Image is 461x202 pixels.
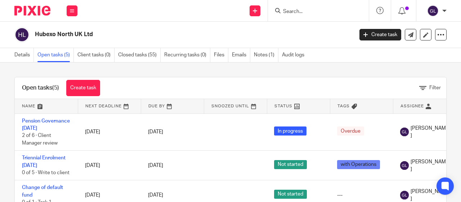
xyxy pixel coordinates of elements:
span: (5) [52,85,59,91]
span: Overdue [337,126,364,136]
a: Pension Governance [DATE] [22,119,70,131]
img: svg%3E [427,5,439,17]
img: svg%3E [400,161,409,170]
span: with Operations [337,160,380,169]
img: svg%3E [400,128,409,136]
td: [DATE] [78,113,141,151]
span: Filter [429,85,441,90]
img: svg%3E [14,27,30,42]
span: [DATE] [148,129,163,134]
h1: Open tasks [22,84,59,92]
span: [PERSON_NAME] [411,158,449,173]
span: Not started [274,160,307,169]
div: --- [337,192,386,199]
a: Details [14,48,34,62]
span: Tags [337,104,350,108]
span: Not started [274,190,307,199]
a: Create task [66,80,100,96]
a: Closed tasks (55) [118,48,161,62]
a: Change of default fund [22,185,63,197]
h2: Hubexo North UK Ltd [35,31,286,38]
span: In progress [274,126,306,136]
a: Open tasks (5) [37,48,74,62]
span: 0 of 5 · Write to client [22,170,70,175]
span: [DATE] [148,193,163,198]
a: Files [214,48,228,62]
a: Create task [359,29,401,40]
span: [DATE] [148,163,163,168]
a: Emails [232,48,250,62]
img: svg%3E [400,191,409,199]
input: Search [282,9,347,15]
a: Notes (1) [254,48,278,62]
img: Pixie [14,6,50,16]
span: 2 of 6 · Client Manager review [22,133,58,146]
a: Recurring tasks (0) [164,48,210,62]
span: Snoozed Until [211,104,249,108]
a: Audit logs [282,48,308,62]
span: [PERSON_NAME] [411,125,449,139]
a: Client tasks (0) [77,48,115,62]
a: Triennial Enrolment [DATE] [22,155,66,168]
span: Status [274,104,292,108]
td: [DATE] [78,151,141,180]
